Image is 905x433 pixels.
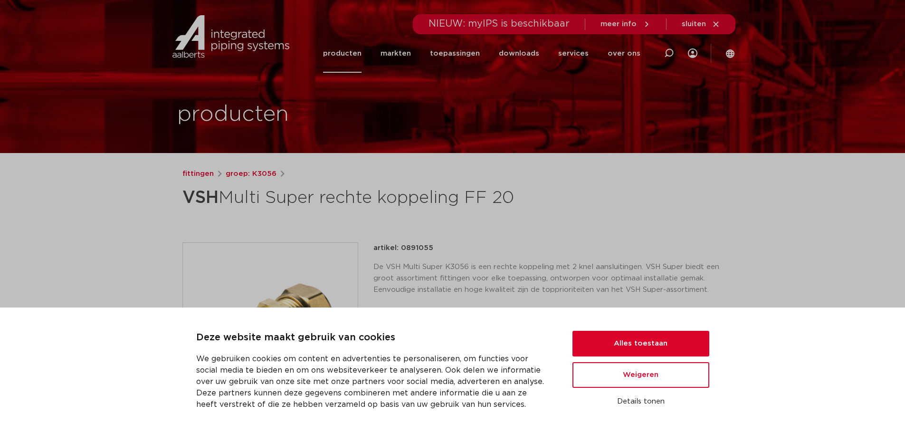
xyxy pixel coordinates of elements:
p: We gebruiken cookies om content en advertenties te personaliseren, om functies voor social media ... [196,353,550,410]
button: Details tonen [572,394,709,410]
a: markten [381,34,411,73]
a: producten [323,34,362,73]
a: groep: K3056 [226,168,276,180]
a: meer info [600,20,651,29]
a: services [558,34,589,73]
div: my IPS [688,34,697,73]
span: sluiten [682,20,706,28]
a: toepassingen [430,34,480,73]
a: sluiten [682,20,720,29]
p: Deze website maakt gebruik van cookies [196,330,550,346]
h1: Multi Super rechte koppeling FF 20 [182,183,539,212]
strong: VSH [182,189,219,206]
a: fittingen [182,168,214,180]
a: over ons [608,34,640,73]
span: NIEUW: myIPS is beschikbaar [429,19,570,29]
nav: Menu [323,34,640,73]
button: Alles toestaan [572,331,709,356]
button: Weigeren [572,362,709,388]
li: meerdere buistypes op één fitting (koper, RVS, staalverzinkt, kunstof & meerlaags buis) [381,307,723,322]
p: De VSH Multi Super K3056 is een rechte koppeling met 2 knel aansluitingen. VSH Super biedt een gr... [373,261,723,296]
img: Product Image for VSH Multi Super rechte koppeling FF 20 [183,243,358,418]
p: artikel: 0891055 [373,242,433,254]
a: downloads [499,34,539,73]
span: meer info [600,20,637,28]
h1: producten [177,99,289,130]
